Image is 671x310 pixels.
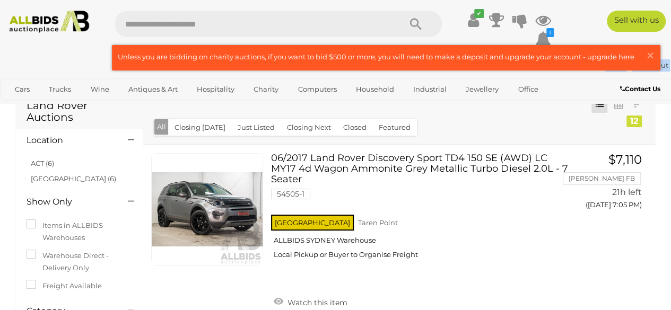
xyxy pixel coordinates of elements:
span: $7,110 [608,152,642,167]
a: Hospitality [190,81,241,98]
a: [GEOGRAPHIC_DATA] (6) [31,174,116,183]
h4: Location [27,136,112,145]
label: Freight Available [27,280,102,292]
a: Household [349,81,401,98]
a: Office [511,81,545,98]
a: $7,110 [PERSON_NAME] FB 21h left ([DATE] 7:05 PM) [578,153,644,215]
div: 12 [626,116,642,127]
a: Jewellery [459,81,506,98]
a: 1 [535,30,551,49]
a: [GEOGRAPHIC_DATA] [49,98,138,116]
button: Featured [372,119,417,136]
a: 06/2017 Land Rover Discovery Sport TD4 150 SE (AWD) LC MY17 4d Wagon Ammonite Grey Metallic Turbo... [279,153,562,267]
span: Watch this item [285,298,347,307]
a: Computers [291,81,343,98]
b: Contact Us [620,85,660,93]
button: Closed [337,119,373,136]
button: Closing [DATE] [168,119,232,136]
a: Sports [8,98,43,116]
label: Warehouse Direct - Delivery Only [27,250,132,274]
a: Industrial [406,81,454,98]
span: × [646,45,655,66]
li: [PERSON_NAME] FB [563,172,641,185]
button: All [154,119,169,135]
a: ACT (6) [31,159,54,167]
i: ✔ [474,9,484,18]
a: ✔ [465,11,481,30]
label: Items in ALLBIDS Warehouses [27,219,132,244]
button: Closing Next [281,119,337,136]
a: Charity [247,81,285,98]
h4: Show Only [27,197,112,207]
a: Cars [8,81,37,98]
img: Allbids.com.au [5,11,93,33]
a: Trucks [42,81,78,98]
a: Antiques & Art [121,81,185,98]
a: Contact Us [620,83,663,95]
button: Search [389,11,442,37]
a: Watch this item [271,294,350,309]
i: 1 [546,28,554,37]
button: Just Listed [231,119,281,136]
a: Sell with us [607,11,666,32]
a: Wine [83,81,116,98]
h1: Land Rover Auctions [27,100,132,123]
